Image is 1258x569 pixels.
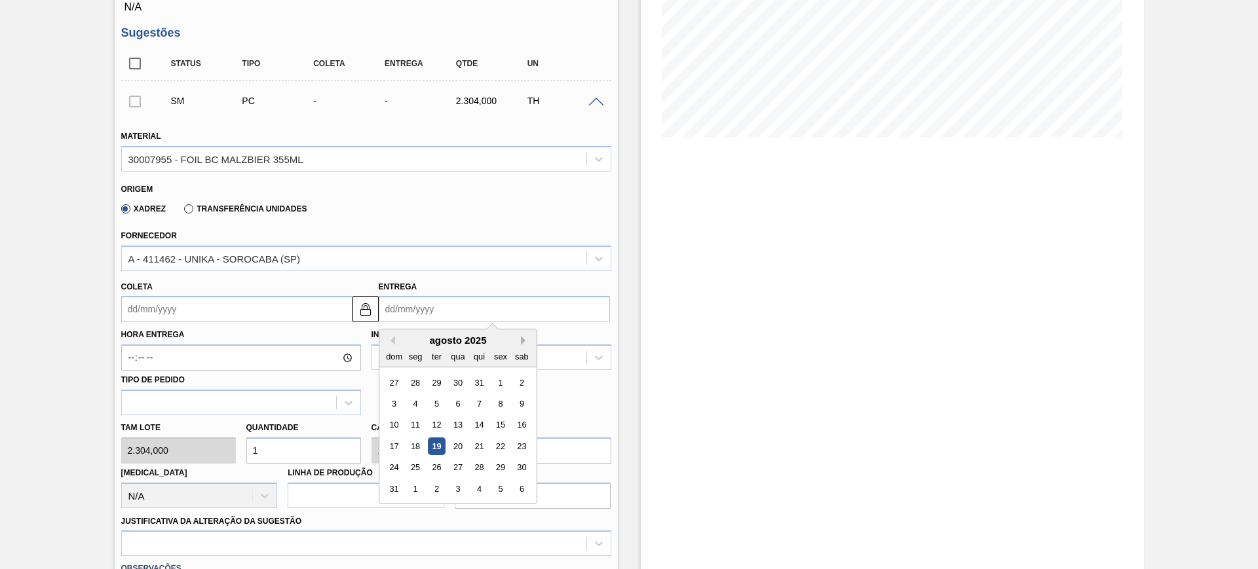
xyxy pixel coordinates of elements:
div: Choose terça-feira, 12 de agosto de 2025 [427,416,445,434]
div: Choose domingo, 10 de agosto de 2025 [385,416,403,434]
div: Choose domingo, 3 de agosto de 2025 [385,395,403,413]
label: Linha de Produção [288,468,373,477]
div: Choose sábado, 9 de agosto de 2025 [512,395,530,413]
div: ter [427,348,445,365]
div: Choose terça-feira, 19 de agosto de 2025 [427,437,445,455]
div: Choose sexta-feira, 8 de agosto de 2025 [491,395,509,413]
div: Choose quarta-feira, 3 de setembro de 2025 [449,480,467,498]
div: Choose segunda-feira, 1 de setembro de 2025 [406,480,424,498]
label: Coleta [121,282,153,291]
div: Entrega [381,59,461,68]
div: TH [524,96,603,106]
div: UN [524,59,603,68]
div: qui [470,348,487,365]
div: Choose domingo, 31 de agosto de 2025 [385,480,403,498]
h3: Sugestões [121,26,611,40]
label: Carros [372,423,406,432]
div: Choose domingo, 27 de julho de 2025 [385,374,403,392]
label: Origem [121,185,153,194]
input: dd/mm/yyyy [379,296,610,322]
div: Choose sexta-feira, 1 de agosto de 2025 [491,374,509,392]
div: Choose quinta-feira, 7 de agosto de 2025 [470,395,487,413]
label: Fornecedor [121,231,177,240]
div: Choose sábado, 23 de agosto de 2025 [512,437,530,455]
div: Choose terça-feira, 5 de agosto de 2025 [427,395,445,413]
div: Choose sexta-feira, 29 de agosto de 2025 [491,459,509,477]
div: month 2025-08 [383,372,532,500]
div: Choose segunda-feira, 4 de agosto de 2025 [406,395,424,413]
div: Choose quinta-feira, 4 de setembro de 2025 [470,480,487,498]
div: agosto 2025 [379,335,537,346]
div: Choose quarta-feira, 27 de agosto de 2025 [449,459,467,477]
div: Qtde [453,59,532,68]
label: Incoterm [372,330,413,339]
div: Choose quinta-feira, 21 de agosto de 2025 [470,437,487,455]
div: 2.304,000 [453,96,532,106]
div: sex [491,348,509,365]
button: Previous Month [386,336,395,345]
img: locked [358,301,373,317]
button: Next Month [521,336,530,345]
div: sab [512,348,530,365]
div: Choose sexta-feira, 15 de agosto de 2025 [491,416,509,434]
button: locked [353,296,379,322]
div: Pedido de Compra [238,96,318,106]
div: dom [385,348,403,365]
div: Choose segunda-feira, 25 de agosto de 2025 [406,459,424,477]
div: Choose terça-feira, 29 de julho de 2025 [427,374,445,392]
div: Choose sábado, 2 de agosto de 2025 [512,374,530,392]
div: Choose segunda-feira, 28 de julho de 2025 [406,374,424,392]
div: qua [449,348,467,365]
div: Choose segunda-feira, 11 de agosto de 2025 [406,416,424,434]
div: Choose sábado, 16 de agosto de 2025 [512,416,530,434]
div: Choose quarta-feira, 20 de agosto de 2025 [449,437,467,455]
label: Justificativa da Alteração da Sugestão [121,517,302,526]
div: Choose terça-feira, 2 de setembro de 2025 [427,480,445,498]
div: - [381,96,461,106]
div: Choose quinta-feira, 14 de agosto de 2025 [470,416,487,434]
div: Sugestão Manual [168,96,247,106]
div: Choose sábado, 6 de setembro de 2025 [512,480,530,498]
div: Choose domingo, 17 de agosto de 2025 [385,437,403,455]
div: Choose segunda-feira, 18 de agosto de 2025 [406,437,424,455]
div: Choose quarta-feira, 30 de julho de 2025 [449,374,467,392]
label: Xadrez [121,204,166,213]
div: Choose quinta-feira, 31 de julho de 2025 [470,374,487,392]
label: Tam lote [121,418,236,437]
div: Choose terça-feira, 26 de agosto de 2025 [427,459,445,477]
div: Choose sexta-feira, 22 de agosto de 2025 [491,437,509,455]
div: 30007955 - FOIL BC MALZBIER 355ML [128,153,303,164]
div: Choose sexta-feira, 5 de setembro de 2025 [491,480,509,498]
input: dd/mm/yyyy [121,296,353,322]
div: Coleta [310,59,389,68]
div: Choose quarta-feira, 13 de agosto de 2025 [449,416,467,434]
div: Choose domingo, 24 de agosto de 2025 [385,459,403,477]
div: Choose quarta-feira, 6 de agosto de 2025 [449,395,467,413]
div: Tipo [238,59,318,68]
div: - [310,96,389,106]
div: Choose sábado, 30 de agosto de 2025 [512,459,530,477]
label: Entrega [379,282,417,291]
div: Status [168,59,247,68]
div: Choose quinta-feira, 28 de agosto de 2025 [470,459,487,477]
div: A - 411462 - UNIKA - SOROCABA (SP) [128,253,301,264]
label: Tipo de pedido [121,375,185,384]
div: seg [406,348,424,365]
label: Hora Entrega [121,325,361,344]
label: Transferência Unidades [184,204,307,213]
label: Quantidade [246,423,299,432]
label: Material [121,132,161,141]
label: [MEDICAL_DATA] [121,468,187,477]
